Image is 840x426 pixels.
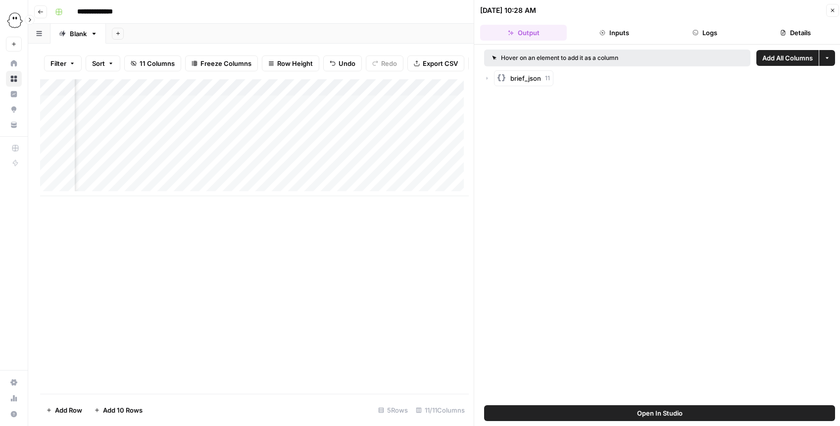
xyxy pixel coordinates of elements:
div: 5 Rows [374,402,412,418]
button: Open In Studio [484,405,835,421]
img: PhantomBuster Logo [6,11,24,29]
button: Output [480,25,567,41]
button: Add 10 Rows [88,402,148,418]
button: Filter [44,55,82,71]
a: Your Data [6,117,22,133]
button: 11 Columns [124,55,181,71]
span: Add Row [55,405,82,415]
button: Add Row [40,402,88,418]
span: Open In Studio [637,408,683,418]
button: Redo [366,55,403,71]
a: Browse [6,71,22,87]
span: Export CSV [423,58,458,68]
button: Workspace: PhantomBuster [6,8,22,33]
button: brief_json11 [494,70,553,86]
button: Help + Support [6,406,22,422]
button: Inputs [571,25,657,41]
button: Logs [662,25,748,41]
button: Undo [323,55,362,71]
span: brief_json [510,73,541,83]
span: Undo [339,58,355,68]
button: Export CSV [407,55,464,71]
span: Redo [381,58,397,68]
a: Usage [6,390,22,406]
div: [DATE] 10:28 AM [480,5,536,15]
a: Opportunities [6,102,22,117]
span: Row Height [277,58,313,68]
a: Settings [6,374,22,390]
span: Add All Columns [762,53,813,63]
button: Sort [86,55,120,71]
div: Hover on an element to add it as a column [492,53,681,62]
button: Add All Columns [756,50,819,66]
button: Row Height [262,55,319,71]
span: Add 10 Rows [103,405,143,415]
div: Blank [70,29,87,39]
a: Blank [50,24,106,44]
span: Filter [50,58,66,68]
span: Freeze Columns [200,58,251,68]
span: Sort [92,58,105,68]
span: 11 [545,74,550,83]
div: 11/11 Columns [412,402,469,418]
button: Details [752,25,839,41]
button: Freeze Columns [185,55,258,71]
a: Home [6,55,22,71]
span: 11 Columns [140,58,175,68]
a: Insights [6,86,22,102]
